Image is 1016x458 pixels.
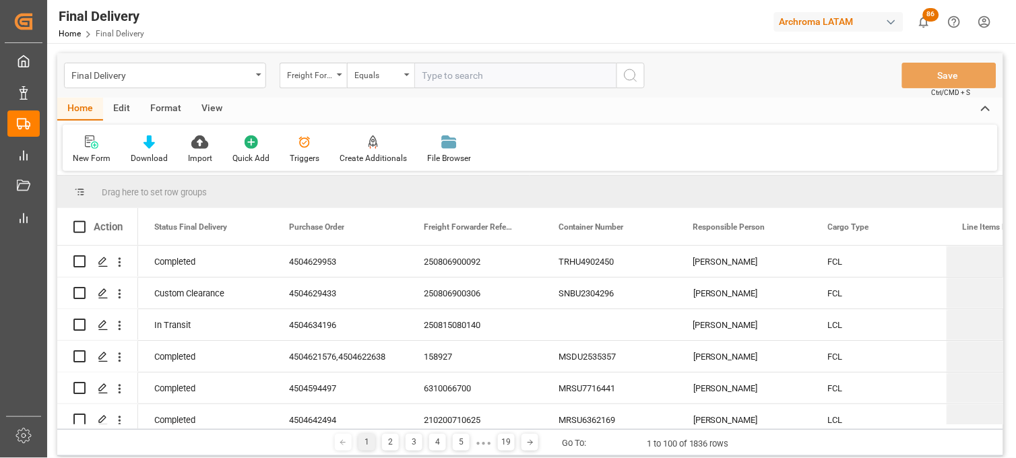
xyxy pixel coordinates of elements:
div: 3 [406,434,422,451]
div: Archroma LATAM [774,12,903,32]
div: ● ● ● [476,438,491,448]
button: search button [616,63,645,88]
span: Container Number [559,222,624,232]
div: Completed [154,341,257,372]
div: In Transit [154,310,257,341]
span: Responsible Person [693,222,765,232]
div: [PERSON_NAME] [677,246,812,277]
div: 250806900092 [408,246,542,277]
div: 19 [498,434,515,451]
button: show 86 new notifications [909,7,939,37]
div: Format [140,98,191,121]
div: FCL [812,341,947,372]
a: Home [59,29,81,38]
button: Save [902,63,996,88]
div: Quick Add [232,152,269,164]
div: Press SPACE to select this row. [57,277,138,309]
div: FCL [812,277,947,308]
button: Archroma LATAM [774,9,909,34]
div: 6310066700 [408,372,542,403]
button: open menu [347,63,414,88]
button: open menu [64,63,266,88]
div: Press SPACE to select this row. [57,246,138,277]
div: Home [57,98,103,121]
div: SNBU2304296 [542,277,677,308]
input: Type to search [414,63,616,88]
div: 4504629953 [273,246,408,277]
div: 210200710625 [408,404,542,435]
div: 1 [358,434,375,451]
div: 4504621576,4504622638 [273,341,408,372]
div: Completed [154,373,257,404]
div: 250815080140 [408,309,542,340]
div: FCL [812,372,947,403]
div: 4 [429,434,446,451]
button: open menu [280,63,347,88]
div: [PERSON_NAME] [677,277,812,308]
span: Ctrl/CMD + S [932,88,971,98]
div: Press SPACE to select this row. [57,404,138,436]
div: Download [131,152,168,164]
div: 158927 [408,341,542,372]
span: Purchase Order [289,222,344,232]
div: Completed [154,405,257,436]
div: [PERSON_NAME] [677,404,812,435]
div: MSDU2535357 [542,341,677,372]
div: Press SPACE to select this row. [57,309,138,341]
div: [PERSON_NAME] [677,372,812,403]
div: Custom Clearance [154,278,257,309]
div: MRSU7716441 [542,372,677,403]
div: Press SPACE to select this row. [57,372,138,404]
span: Freight Forwarder Reference [424,222,514,232]
div: LCL [812,309,947,340]
div: MRSU6362169 [542,404,677,435]
div: Import [188,152,212,164]
div: 1 to 100 of 1836 rows [647,437,729,451]
div: Press SPACE to select this row. [57,341,138,372]
div: TRHU4902450 [542,246,677,277]
div: 250806900306 [408,277,542,308]
div: 4504634196 [273,309,408,340]
div: Go To: [562,436,586,450]
div: 4504594497 [273,372,408,403]
span: Cargo Type [828,222,869,232]
span: Drag here to set row groups [102,187,207,197]
div: Edit [103,98,140,121]
div: [PERSON_NAME] [677,341,812,372]
div: 4504642494 [273,404,408,435]
span: Status Final Delivery [154,222,227,232]
div: LCL [812,404,947,435]
div: 4504629433 [273,277,408,308]
div: Final Delivery [71,66,251,83]
div: Action [94,221,123,233]
div: FCL [812,246,947,277]
div: Final Delivery [59,6,144,26]
div: File Browser [427,152,471,164]
div: 5 [453,434,470,451]
span: 86 [923,8,939,22]
div: View [191,98,232,121]
div: Equals [354,66,400,81]
div: Freight Forwarder Reference [287,66,333,81]
div: 2 [382,434,399,451]
div: Triggers [290,152,319,164]
div: New Form [73,152,110,164]
div: [PERSON_NAME] [677,309,812,340]
button: Help Center [939,7,970,37]
div: Completed [154,247,257,277]
div: Create Additionals [340,152,407,164]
